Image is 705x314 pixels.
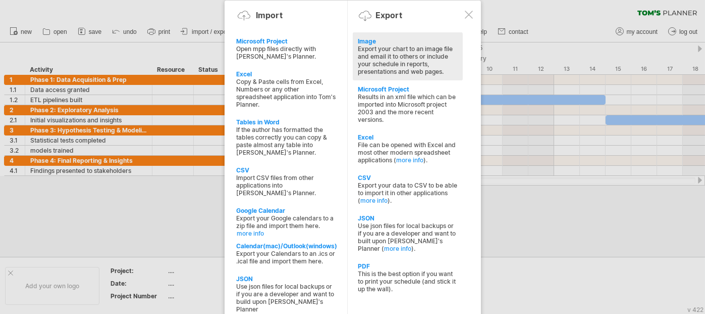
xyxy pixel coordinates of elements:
div: Export your data to CSV to be able to import it in other applications ( ). [358,182,458,204]
div: This is the best option if you want to print your schedule (and stick it up the wall). [358,270,458,293]
div: Export [376,10,403,20]
a: more info [384,245,411,252]
div: Excel [237,70,337,78]
div: Use json files for local backups or if you are a developer and want to built upon [PERSON_NAME]'s... [358,222,458,252]
div: Excel [358,133,458,141]
div: Results in an xml file which can be imported into Microsoft project 2003 and the more recent vers... [358,93,458,123]
div: Tables in Word [237,118,337,126]
div: JSON [358,214,458,222]
a: more info [360,197,388,204]
div: Export your chart to an image file and email it to others or include your schedule in reports, pr... [358,45,458,75]
div: Import [256,10,283,20]
div: CSV [358,174,458,182]
div: Microsoft Project [358,85,458,93]
div: File can be opened with Excel and most other modern spreadsheet applications ( ). [358,141,458,164]
a: more info [396,156,423,164]
div: PDF [358,262,458,270]
div: If the author has formatted the tables correctly you can copy & paste almost any table into [PERS... [237,126,337,156]
a: more info [237,230,337,237]
div: Copy & Paste cells from Excel, Numbers or any other spreadsheet application into Tom's Planner. [237,78,337,108]
div: Image [358,37,458,45]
